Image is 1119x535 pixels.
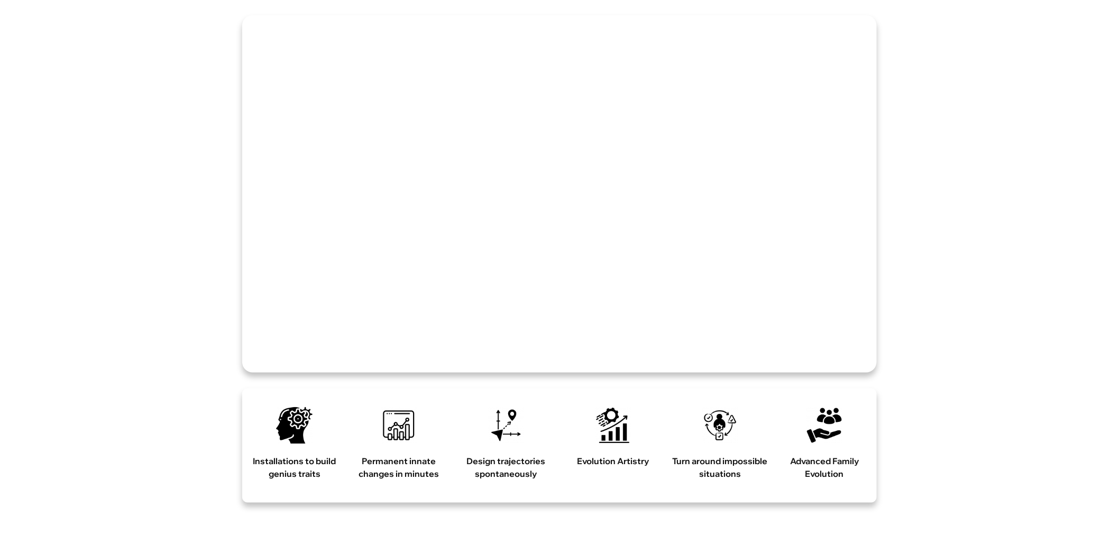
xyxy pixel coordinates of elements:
img: evolution (2) [594,407,631,444]
strong: Installations to build genius traits [253,456,336,479]
strong: Evolution Artistry [577,456,649,467]
img: thinking [276,407,313,444]
img: diagram [380,407,417,444]
strong: Turn around impossible situations [673,456,768,479]
img: heading [488,407,525,444]
strong: Permanent innate changes in minutes [359,456,439,479]
img: adaptation2 [702,407,739,444]
strong: Design trajectories spontaneously [466,456,545,479]
strong: Advanced Family Evolution [790,456,859,479]
img: public-service [806,407,843,444]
